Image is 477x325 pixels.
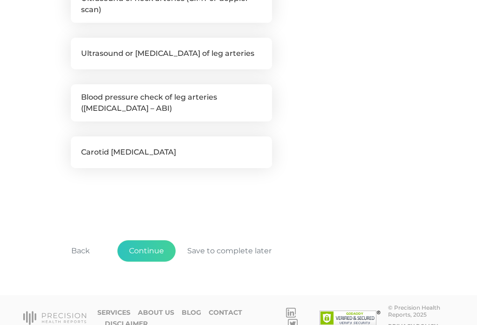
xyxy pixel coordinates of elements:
[138,309,174,317] a: About Us
[60,240,102,262] button: Back
[71,136,272,168] label: Carotid [MEDICAL_DATA]
[182,309,201,317] a: Blog
[176,240,283,262] button: Save to complete later
[117,240,176,262] button: Continue
[209,309,242,317] a: Contact
[97,309,130,317] a: Services
[71,38,272,69] label: Ultrasound or [MEDICAL_DATA] of leg arteries
[388,304,454,318] div: © Precision Health Reports, 2025
[71,84,272,122] label: Blood pressure check of leg arteries ([MEDICAL_DATA] – ABI)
